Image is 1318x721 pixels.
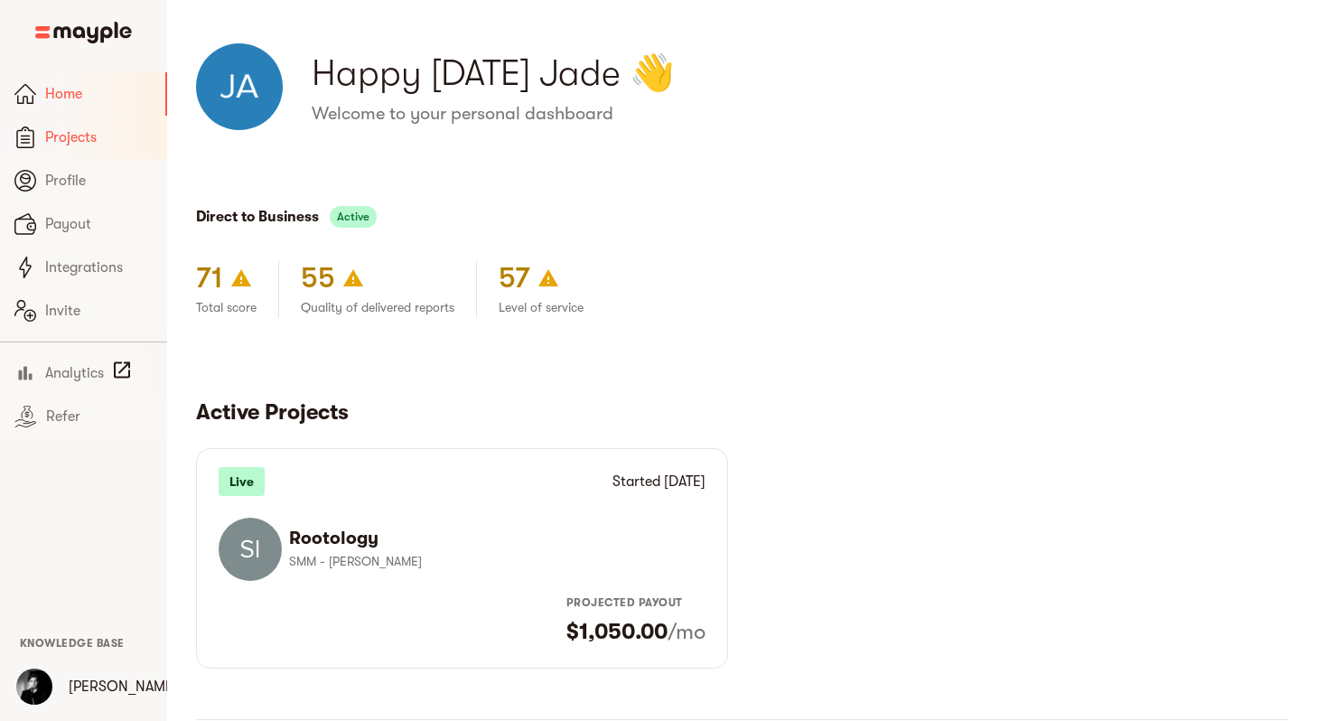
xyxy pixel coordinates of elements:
p: Level of service [499,296,584,318]
h4: 57 [499,260,530,296]
span: Refer [46,406,153,427]
span: Projects [45,126,153,148]
span: Invite [45,300,153,322]
h5: Active Projects [196,398,1289,426]
p: Started [DATE] [612,471,706,492]
span: Home [45,83,151,105]
span: Analytics [45,362,104,384]
span: Payout [45,213,153,235]
span: Active [330,206,377,228]
img: Main logo [35,22,132,43]
span: Integrations [45,257,153,278]
h4: 71 [196,260,223,296]
p: Live [219,467,265,496]
p: Total score [196,296,257,318]
h5: $1,050.00 [566,617,668,646]
p: Quality of delivered reports [301,296,454,318]
button: Direct to Business [196,204,319,229]
a: Knowledge Base [20,635,125,650]
span: Profile [45,170,153,192]
button: User Menu [5,658,63,716]
h6: Rootology [289,527,691,550]
img: OLtOxrcJT3q4uieMiGAB [16,669,52,705]
div: This program is active. You will be assigned new clients. [330,206,377,228]
p: [PERSON_NAME] [69,676,178,698]
img: hZaexPnQTDyPnSbRPYfy [219,518,282,581]
h6: Welcome to your personal dashboard [312,102,1289,126]
p: SMM - [PERSON_NAME] [289,550,691,572]
span: Projected payout [566,588,706,617]
h3: Happy [DATE] Jade 👋 [312,48,1289,98]
img: Jade Macdonald [196,43,283,130]
h5: /mo [668,617,706,646]
span: Knowledge Base [20,637,125,650]
h4: 55 [301,260,335,296]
